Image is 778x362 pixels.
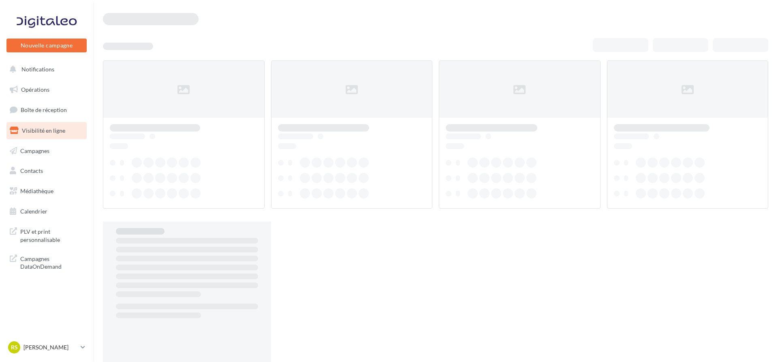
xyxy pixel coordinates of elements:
[20,147,49,154] span: Campagnes
[6,39,87,52] button: Nouvelle campagne
[11,343,18,351] span: RS
[5,122,88,139] a: Visibilité en ligne
[5,142,88,159] a: Campagnes
[5,223,88,247] a: PLV et print personnalisable
[20,253,83,271] span: Campagnes DataOnDemand
[5,61,85,78] button: Notifications
[21,106,67,113] span: Boîte de réception
[5,183,88,200] a: Médiathèque
[5,162,88,179] a: Contacts
[21,66,54,73] span: Notifications
[24,343,77,351] p: [PERSON_NAME]
[5,81,88,98] a: Opérations
[20,208,47,215] span: Calendrier
[6,340,87,355] a: RS [PERSON_NAME]
[5,250,88,274] a: Campagnes DataOnDemand
[21,86,49,93] span: Opérations
[5,203,88,220] a: Calendrier
[5,101,88,119] a: Boîte de réception
[20,187,53,194] span: Médiathèque
[20,167,43,174] span: Contacts
[22,127,65,134] span: Visibilité en ligne
[20,226,83,243] span: PLV et print personnalisable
